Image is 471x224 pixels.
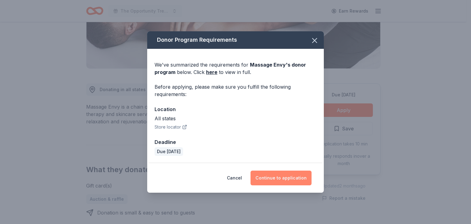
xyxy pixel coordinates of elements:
[155,61,316,76] div: We've summarized the requirements for below. Click to view in full.
[147,31,324,49] div: Donor Program Requirements
[227,171,242,185] button: Cancel
[155,147,183,156] div: Due [DATE]
[155,138,316,146] div: Deadline
[155,83,316,98] div: Before applying, please make sure you fulfill the following requirements:
[206,68,217,76] a: here
[155,105,316,113] div: Location
[251,171,312,185] button: Continue to application
[155,123,187,131] button: Store locator
[155,115,316,122] div: All states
